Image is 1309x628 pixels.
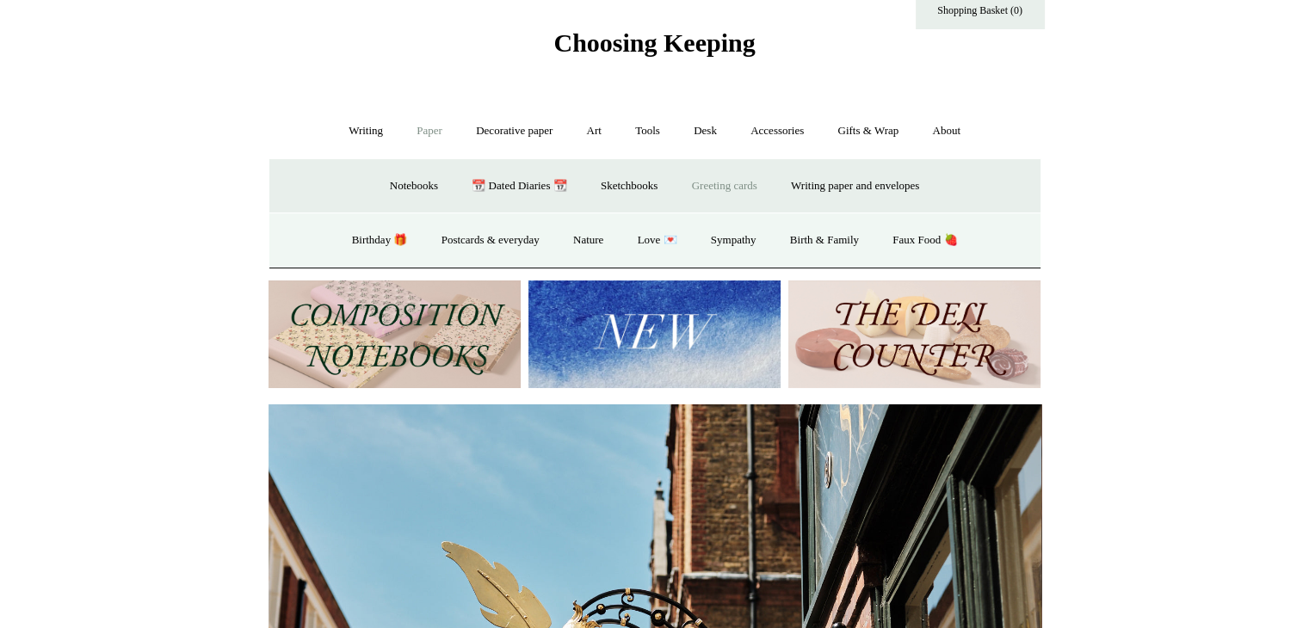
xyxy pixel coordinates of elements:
[678,108,732,154] a: Desk
[571,108,617,154] a: Art
[676,163,773,209] a: Greeting cards
[695,218,772,263] a: Sympathy
[775,163,935,209] a: Writing paper and envelopes
[775,218,874,263] a: Birth & Family
[553,28,755,57] span: Choosing Keeping
[401,108,458,154] a: Paper
[460,108,568,154] a: Decorative paper
[917,108,976,154] a: About
[620,108,676,154] a: Tools
[426,218,555,263] a: Postcards & everyday
[553,42,755,54] a: Choosing Keeping
[528,280,781,388] img: New.jpg__PID:f73bdf93-380a-4a35-bcfe-7823039498e1
[822,108,914,154] a: Gifts & Wrap
[456,163,582,209] a: 📆 Dated Diaries 📆
[333,108,398,154] a: Writing
[374,163,454,209] a: Notebooks
[622,218,693,263] a: Love 💌
[558,218,619,263] a: Nature
[735,108,819,154] a: Accessories
[269,280,521,388] img: 202302 Composition ledgers.jpg__PID:69722ee6-fa44-49dd-a067-31375e5d54ec
[877,218,972,263] a: Faux Food 🍓
[788,280,1040,388] img: The Deli Counter
[337,218,423,263] a: Birthday 🎁
[585,163,673,209] a: Sketchbooks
